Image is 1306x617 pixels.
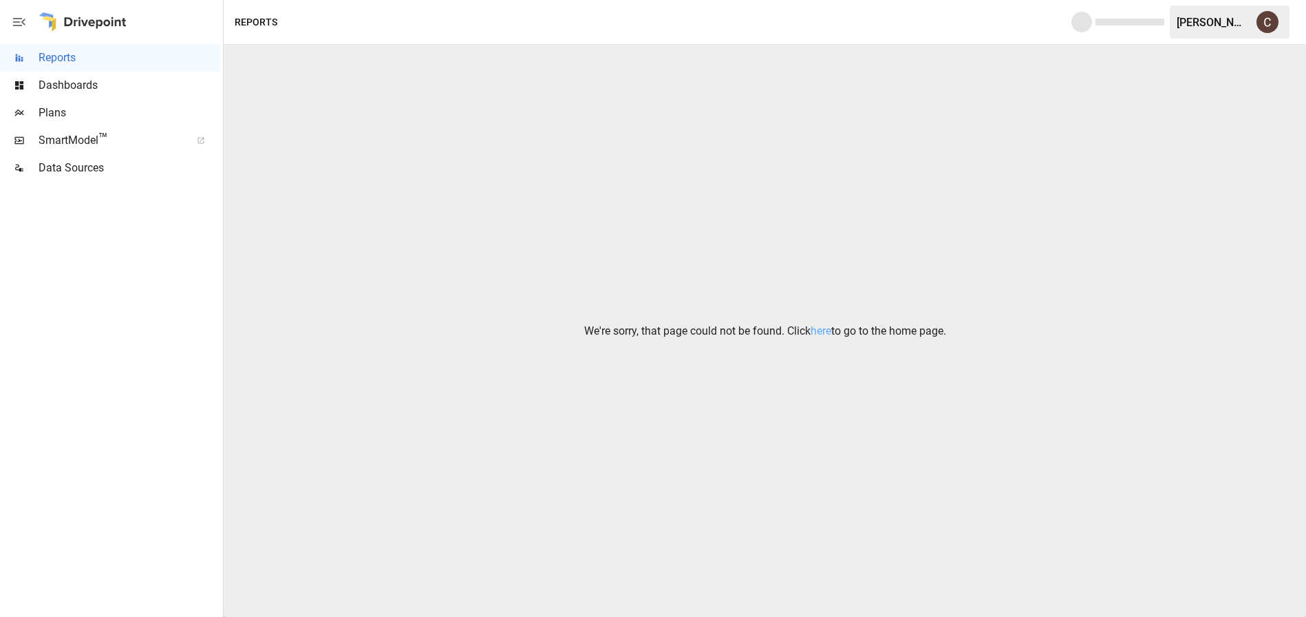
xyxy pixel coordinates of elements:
[1177,16,1248,29] div: [PERSON_NAME]
[1256,11,1278,33] img: Colin Fiala
[1248,3,1287,41] button: Colin Fiala
[39,77,220,94] span: Dashboards
[39,160,220,176] span: Data Sources
[39,132,182,149] span: SmartModel
[584,323,946,339] p: We're sorry, that page could not be found. Click to go to the home page.
[811,324,831,337] a: here
[39,105,220,121] span: Plans
[98,130,108,147] span: ™
[39,50,220,66] span: Reports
